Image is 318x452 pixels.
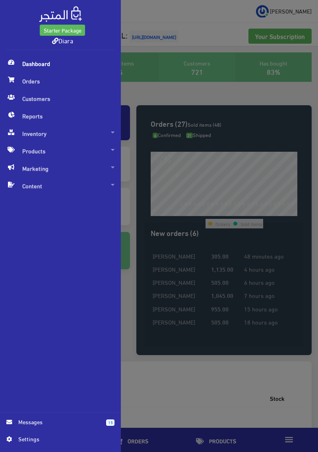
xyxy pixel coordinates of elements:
a: 15 Messages [6,417,114,435]
span: Inventory [6,125,114,142]
span: Messages [18,417,100,426]
span: Customers [6,90,114,107]
a: Diara [52,35,73,46]
span: Orders [6,72,114,90]
a: Starter Package [40,25,85,36]
a: Settings [6,435,114,447]
span: Settings [18,435,108,443]
span: Marketing [6,160,114,177]
span: Products [6,142,114,160]
span: 15 [106,419,114,426]
span: Dashboard [6,55,114,72]
span: Reports [6,107,114,125]
span: Content [6,177,114,195]
iframe: Drift Widget Chat Controller [278,398,308,428]
img: . [39,6,82,22]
